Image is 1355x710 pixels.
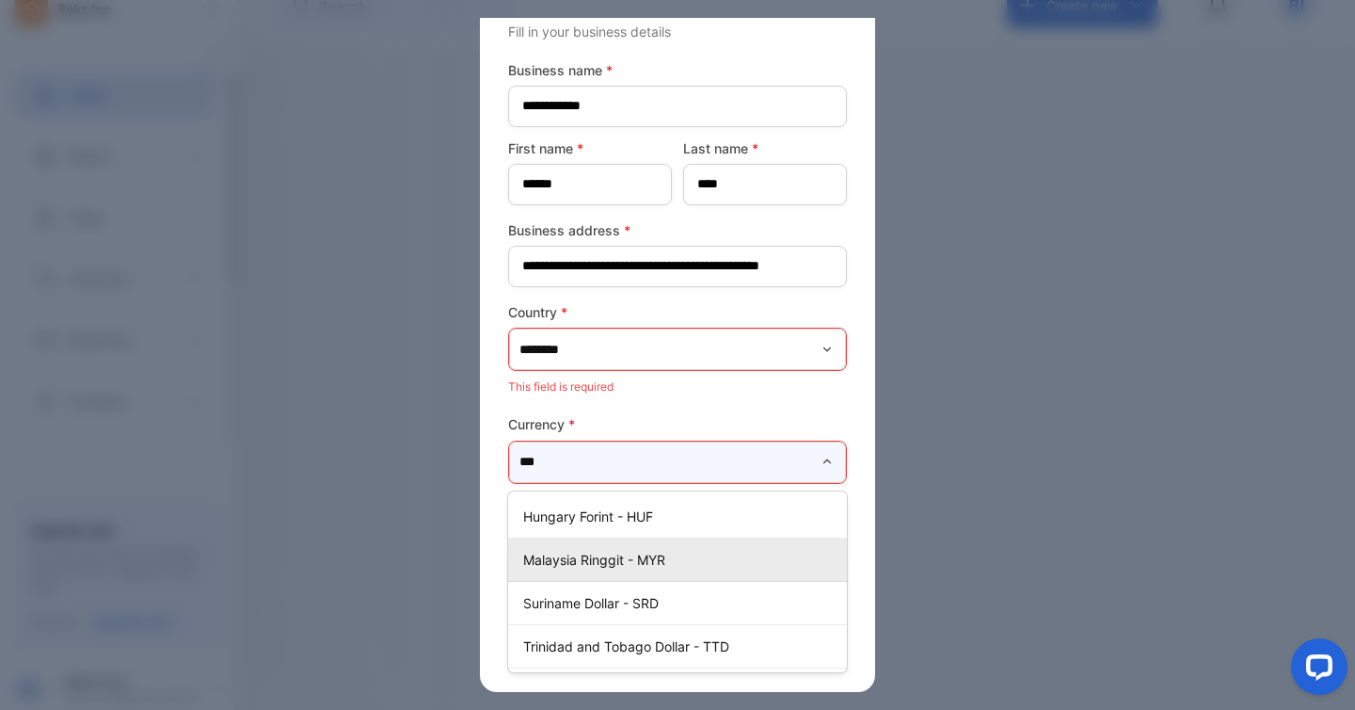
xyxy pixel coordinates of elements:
[508,60,847,80] label: Business name
[523,593,839,613] p: Suriname Dollar - SRD
[508,22,847,41] p: Fill in your business details
[508,414,847,434] label: Currency
[508,220,847,240] label: Business address
[508,488,847,512] p: This field is required
[523,637,839,656] p: Trinidad and Tobago Dollar - TTD
[508,302,847,322] label: Country
[508,375,847,399] p: This field is required
[523,507,839,526] p: Hungary Forint - HUF
[523,550,839,570] p: Malaysia Ringgit - MYR
[508,138,672,158] label: First name
[1276,631,1355,710] iframe: LiveChat chat widget
[683,138,847,158] label: Last name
